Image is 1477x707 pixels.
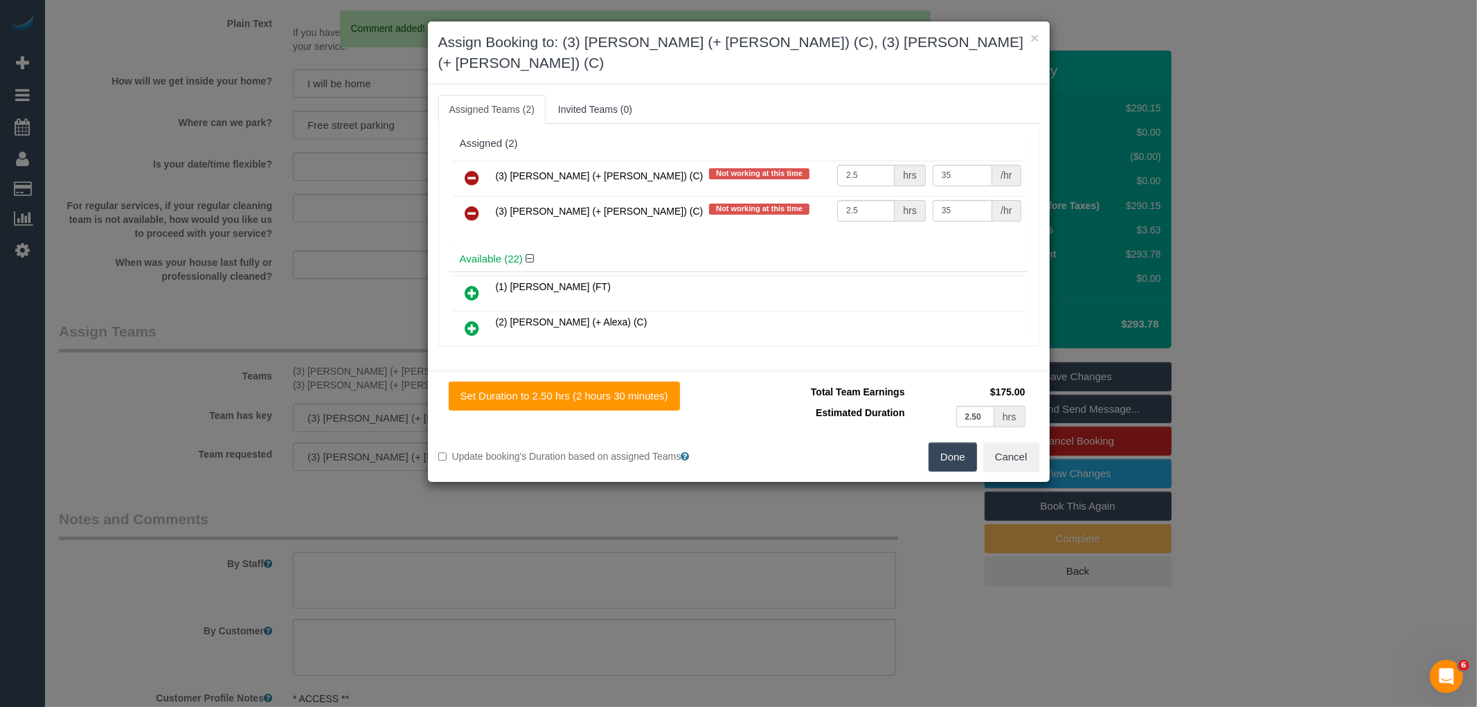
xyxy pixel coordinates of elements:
[994,406,1025,427] div: hrs
[709,204,809,215] span: Not working at this time
[496,316,647,328] span: (2) [PERSON_NAME] (+ Alexa) (C)
[496,170,704,181] span: (3) [PERSON_NAME] (+ [PERSON_NAME]) (C)
[908,382,1029,402] td: $175.00
[438,449,728,463] label: Update booking's Duration based on assigned Teams
[1430,660,1463,693] iframe: Intercom live chat
[709,168,809,179] span: Not working at this time
[438,32,1039,73] h3: Assign Booking to: (3) [PERSON_NAME] (+ [PERSON_NAME]) (C), (3) [PERSON_NAME] (+ [PERSON_NAME]) (C)
[992,165,1021,186] div: /hr
[547,95,643,124] a: Invited Teams (0)
[895,200,925,222] div: hrs
[929,442,977,472] button: Done
[460,253,1018,265] h4: Available (22)
[1458,660,1469,671] span: 6
[816,407,904,418] span: Estimated Duration
[992,200,1021,222] div: /hr
[749,382,908,402] td: Total Team Earnings
[895,165,925,186] div: hrs
[1030,30,1039,45] button: ×
[460,138,1018,150] div: Assigned (2)
[496,281,611,292] span: (1) [PERSON_NAME] (FT)
[983,442,1039,472] button: Cancel
[449,382,680,411] button: Set Duration to 2.50 hrs (2 hours 30 minutes)
[438,95,546,124] a: Assigned Teams (2)
[496,206,704,217] span: (3) [PERSON_NAME] (+ [PERSON_NAME]) (C)
[438,452,447,461] input: Update booking's Duration based on assigned Teams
